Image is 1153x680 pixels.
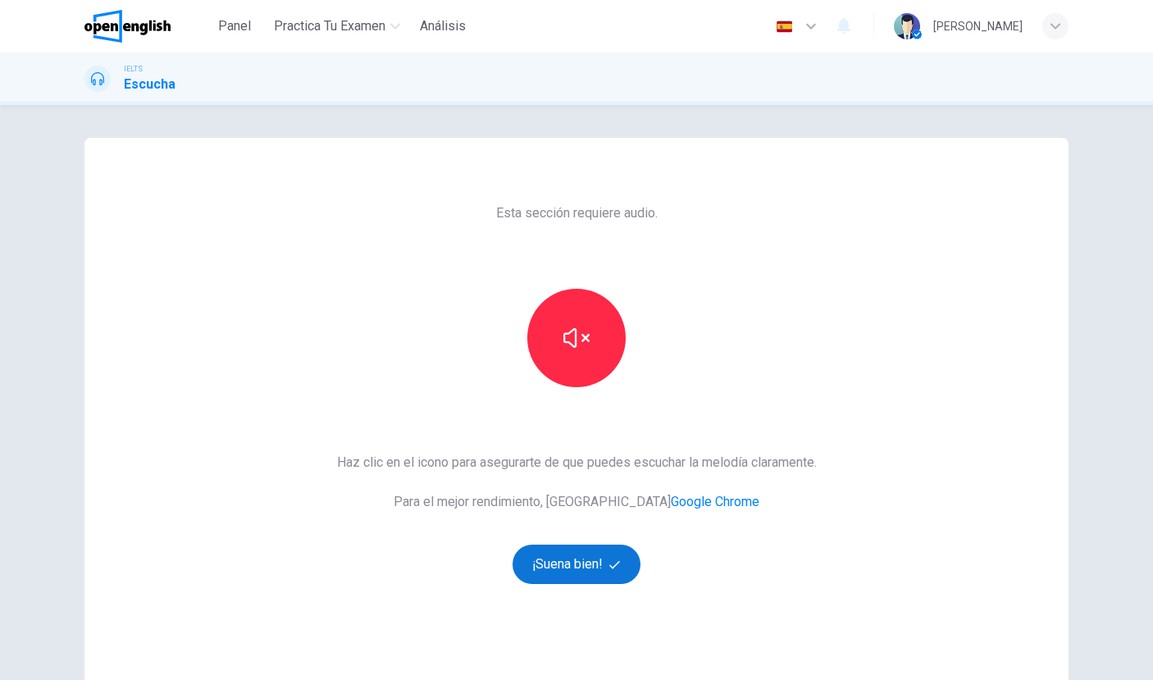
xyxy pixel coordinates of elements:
button: Practica tu examen [267,11,407,41]
img: Profile picture [894,13,920,39]
span: Esta sección requiere audio. [496,203,658,223]
a: OpenEnglish logo [84,10,208,43]
span: Practica tu examen [274,16,385,36]
img: OpenEnglish logo [84,10,171,43]
a: Google Chrome [671,494,759,509]
button: ¡Suena bien! [513,545,640,584]
h1: Escucha [124,75,175,94]
span: Análisis [420,16,466,36]
span: Para el mejor rendimiento, [GEOGRAPHIC_DATA] [337,492,817,512]
span: Panel [218,16,251,36]
button: Panel [208,11,261,41]
span: Haz clic en el icono para asegurarte de que puedes escuchar la melodía claramente. [337,453,817,472]
button: Análisis [413,11,472,41]
div: [PERSON_NAME] [933,16,1023,36]
img: es [774,21,795,33]
span: IELTS [124,63,143,75]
